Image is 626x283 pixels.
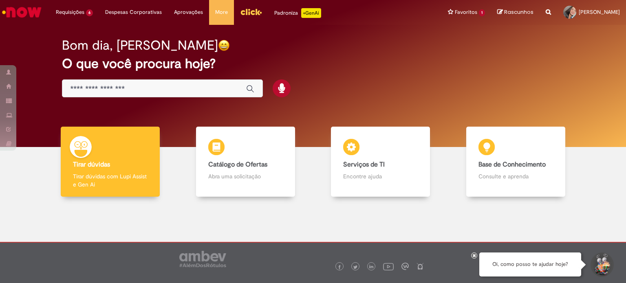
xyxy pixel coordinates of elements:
[478,172,553,180] p: Consulte e aprenda
[62,38,218,53] h2: Bom dia, [PERSON_NAME]
[105,8,162,16] span: Despesas Corporativas
[208,160,267,169] b: Catálogo de Ofertas
[1,4,43,20] img: ServiceNow
[448,127,584,197] a: Base de Conhecimento Consulte e aprenda
[62,57,564,71] h2: O que você procura hoje?
[178,127,313,197] a: Catálogo de Ofertas Abra uma solicitação
[478,160,546,169] b: Base de Conhecimento
[353,265,357,269] img: logo_footer_twitter.png
[479,252,581,276] div: Oi, como posso te ajudar hoje?
[218,39,230,51] img: happy-face.png
[497,9,533,16] a: Rascunhos
[369,265,373,270] img: logo_footer_linkedin.png
[43,127,178,197] a: Tirar dúvidas Tirar dúvidas com Lupi Assist e Gen Ai
[383,261,394,272] img: logo_footer_youtube.png
[579,9,620,15] span: [PERSON_NAME]
[240,6,262,18] img: click_logo_yellow_360x200.png
[208,172,283,180] p: Abra uma solicitação
[179,251,226,267] img: logo_footer_ambev_rotulo_gray.png
[301,8,321,18] p: +GenAi
[417,263,424,270] img: logo_footer_naosei.png
[343,160,385,169] b: Serviços de TI
[504,8,533,16] span: Rascunhos
[455,8,477,16] span: Favoritos
[174,8,203,16] span: Aprovações
[479,9,485,16] span: 1
[589,252,614,277] button: Iniciar Conversa de Suporte
[313,127,448,197] a: Serviços de TI Encontre ajuda
[337,265,342,269] img: logo_footer_facebook.png
[86,9,93,16] span: 6
[274,8,321,18] div: Padroniza
[56,8,84,16] span: Requisições
[401,263,409,270] img: logo_footer_workplace.png
[73,160,110,169] b: Tirar dúvidas
[343,172,418,180] p: Encontre ajuda
[73,172,148,189] p: Tirar dúvidas com Lupi Assist e Gen Ai
[215,8,228,16] span: More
